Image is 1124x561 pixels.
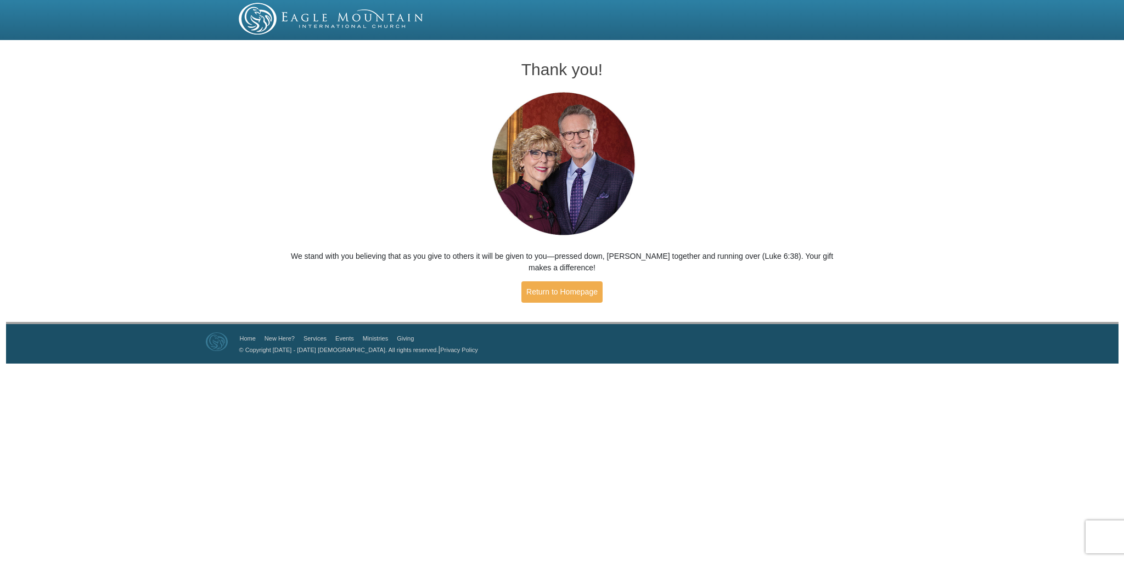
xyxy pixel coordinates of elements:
[206,332,228,351] img: Eagle Mountain International Church
[363,335,388,342] a: Ministries
[240,335,256,342] a: Home
[335,335,354,342] a: Events
[239,347,439,353] a: © Copyright [DATE] - [DATE] [DEMOGRAPHIC_DATA]. All rights reserved.
[265,335,295,342] a: New Here?
[521,281,603,303] a: Return to Homepage
[440,347,477,353] a: Privacy Policy
[304,335,327,342] a: Services
[287,251,838,274] p: We stand with you believing that as you give to others it will be given to you—pressed down, [PER...
[287,60,838,78] h1: Thank you!
[239,3,424,35] img: EMIC
[481,89,643,240] img: Pastors George and Terri Pearsons
[397,335,414,342] a: Giving
[235,344,478,355] p: |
